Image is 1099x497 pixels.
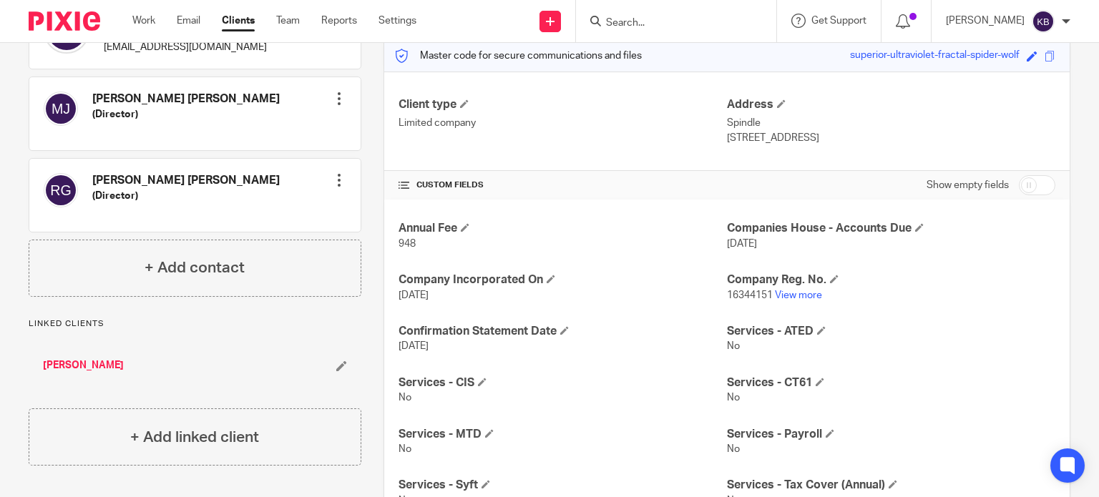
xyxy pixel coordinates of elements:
span: No [727,393,740,403]
a: Team [276,14,300,28]
p: Spindle [727,116,1055,130]
h4: CUSTOM FIELDS [399,179,727,191]
h5: (Director) [92,107,280,122]
span: No [727,444,740,454]
h4: Services - ATED [727,324,1055,339]
h4: + Add linked client [130,426,259,448]
h4: Services - MTD [399,427,727,442]
h4: Services - Syft [399,478,727,493]
h4: Company Incorporated On [399,272,727,287]
span: [DATE] [727,239,757,249]
span: No [399,393,411,403]
p: [STREET_ADDRESS] [727,131,1055,145]
a: Settings [378,14,416,28]
label: Show empty fields [927,178,1009,192]
img: Pixie [29,11,100,31]
h4: [PERSON_NAME] [PERSON_NAME] [92,92,280,107]
img: svg%3E [1032,10,1055,33]
span: No [399,444,411,454]
h4: + Add contact [145,257,245,279]
a: [PERSON_NAME] [43,358,124,373]
a: Reports [321,14,357,28]
span: 16344151 [727,290,773,300]
span: No [727,341,740,351]
span: 948 [399,239,416,249]
span: Get Support [811,16,866,26]
span: [DATE] [399,341,429,351]
p: Limited company [399,116,727,130]
h4: Confirmation Statement Date [399,324,727,339]
a: Clients [222,14,255,28]
a: View more [775,290,822,300]
p: Master code for secure communications and files [395,49,642,63]
a: Work [132,14,155,28]
a: Email [177,14,200,28]
div: superior-ultraviolet-fractal-spider-wolf [850,48,1020,64]
img: svg%3E [44,92,78,126]
h4: Services - CT61 [727,375,1055,390]
img: svg%3E [44,173,78,207]
p: Linked clients [29,318,361,330]
h4: [PERSON_NAME] [PERSON_NAME] [92,173,280,188]
p: [EMAIL_ADDRESS][DOMAIN_NAME] [104,40,267,54]
h4: Annual Fee [399,221,727,236]
h4: Services - Tax Cover (Annual) [727,478,1055,493]
input: Search [605,17,733,30]
h4: Client type [399,97,727,112]
h4: Companies House - Accounts Due [727,221,1055,236]
span: [DATE] [399,290,429,300]
h4: Company Reg. No. [727,272,1055,287]
h4: Services - Payroll [727,427,1055,442]
h4: Address [727,97,1055,112]
p: [PERSON_NAME] [946,14,1025,28]
h5: (Director) [92,189,280,203]
h4: Services - CIS [399,375,727,390]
